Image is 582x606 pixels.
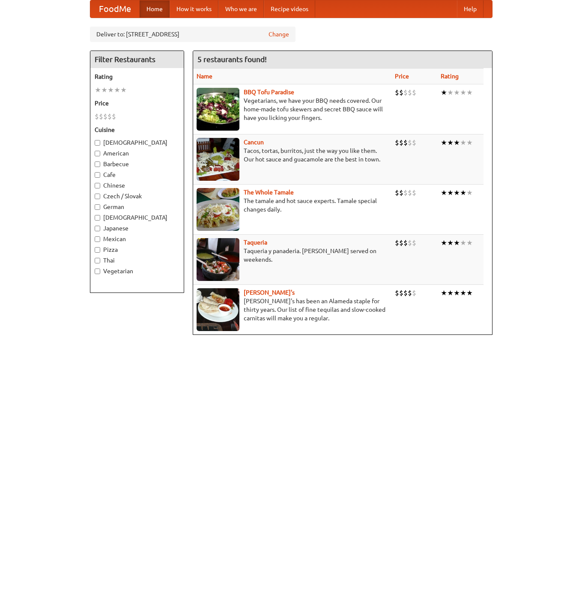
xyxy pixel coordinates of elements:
li: $ [408,288,412,298]
a: Name [197,73,212,80]
input: Thai [95,258,100,263]
label: [DEMOGRAPHIC_DATA] [95,138,179,147]
li: ★ [454,138,460,147]
ng-pluralize: 5 restaurants found! [197,55,267,63]
li: ★ [447,138,454,147]
li: $ [408,138,412,147]
li: $ [95,112,99,121]
h5: Rating [95,72,179,81]
label: Czech / Slovak [95,192,179,200]
label: Thai [95,256,179,265]
li: ★ [447,238,454,248]
input: Chinese [95,183,100,188]
img: taqueria.jpg [197,238,239,281]
input: American [95,151,100,156]
li: $ [399,88,403,97]
label: Mexican [95,235,179,243]
li: $ [412,138,416,147]
li: ★ [466,238,473,248]
label: [DEMOGRAPHIC_DATA] [95,213,179,222]
img: cancun.jpg [197,138,239,181]
h5: Price [95,99,179,107]
label: Pizza [95,245,179,254]
li: ★ [466,188,473,197]
li: ★ [454,238,460,248]
li: $ [399,138,403,147]
input: German [95,204,100,210]
p: Tacos, tortas, burritos, just the way you like them. Our hot sauce and guacamole are the best in ... [197,146,388,164]
li: $ [403,238,408,248]
a: Price [395,73,409,80]
li: $ [403,138,408,147]
li: ★ [441,238,447,248]
li: $ [399,188,403,197]
label: American [95,149,179,158]
li: ★ [454,88,460,97]
li: ★ [447,288,454,298]
a: Cancun [244,139,264,146]
img: pedros.jpg [197,288,239,331]
p: Taqueria y panaderia. [PERSON_NAME] served on weekends. [197,247,388,264]
input: [DEMOGRAPHIC_DATA] [95,140,100,146]
h5: Cuisine [95,125,179,134]
li: $ [408,88,412,97]
li: $ [399,288,403,298]
div: Deliver to: [STREET_ADDRESS] [90,27,295,42]
li: $ [395,238,399,248]
li: $ [103,112,107,121]
li: ★ [460,288,466,298]
a: How it works [170,0,218,18]
input: Czech / Slovak [95,194,100,199]
li: $ [403,288,408,298]
li: $ [399,238,403,248]
input: Pizza [95,247,100,253]
li: $ [403,188,408,197]
label: Barbecue [95,160,179,168]
li: $ [412,238,416,248]
li: ★ [447,188,454,197]
li: $ [107,112,112,121]
li: ★ [441,88,447,97]
li: $ [412,88,416,97]
li: $ [99,112,103,121]
li: ★ [120,85,127,95]
input: Mexican [95,236,100,242]
li: ★ [460,188,466,197]
p: The tamale and hot sauce experts. Tamale special changes daily. [197,197,388,214]
input: Vegetarian [95,269,100,274]
a: Recipe videos [264,0,315,18]
li: ★ [460,238,466,248]
a: Who we are [218,0,264,18]
li: ★ [466,138,473,147]
input: [DEMOGRAPHIC_DATA] [95,215,100,221]
label: German [95,203,179,211]
li: $ [412,288,416,298]
li: $ [395,288,399,298]
li: ★ [447,88,454,97]
li: ★ [114,85,120,95]
li: ★ [101,85,107,95]
li: $ [412,188,416,197]
a: Help [457,0,484,18]
li: ★ [466,288,473,298]
input: Japanese [95,226,100,231]
li: ★ [460,88,466,97]
li: $ [395,138,399,147]
a: FoodMe [90,0,140,18]
label: Cafe [95,170,179,179]
input: Barbecue [95,161,100,167]
a: Rating [441,73,459,80]
li: $ [395,188,399,197]
li: ★ [454,188,460,197]
li: ★ [441,138,447,147]
a: [PERSON_NAME]'s [244,289,295,296]
a: Home [140,0,170,18]
li: ★ [441,288,447,298]
a: Taqueria [244,239,267,246]
a: BBQ Tofu Paradise [244,89,294,96]
a: The Whole Tamale [244,189,294,196]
